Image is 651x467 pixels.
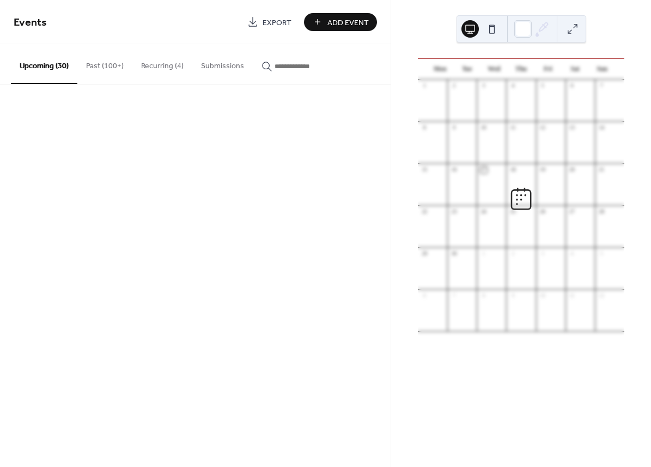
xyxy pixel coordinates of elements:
[327,17,369,28] span: Add Event
[539,292,546,300] div: 10
[427,59,454,80] div: Mon
[539,250,546,258] div: 3
[509,208,517,215] div: 25
[480,250,488,258] div: 1
[263,17,291,28] span: Export
[480,166,488,174] div: 17
[509,250,517,258] div: 2
[304,13,377,31] button: Add Event
[451,82,458,90] div: 2
[14,12,47,33] span: Events
[598,124,605,132] div: 14
[539,82,546,90] div: 5
[509,292,517,300] div: 9
[480,292,488,300] div: 8
[539,124,546,132] div: 12
[451,250,458,258] div: 30
[454,59,481,80] div: Tue
[132,44,192,83] button: Recurring (4)
[562,59,589,80] div: Sat
[451,166,458,174] div: 16
[568,166,576,174] div: 20
[480,59,508,80] div: Wed
[568,250,576,258] div: 4
[598,166,605,174] div: 21
[421,166,428,174] div: 15
[539,166,546,174] div: 19
[598,250,605,258] div: 5
[480,208,488,215] div: 24
[568,124,576,132] div: 13
[508,59,535,80] div: Thu
[421,292,428,300] div: 6
[568,208,576,215] div: 27
[421,124,428,132] div: 8
[77,44,132,83] button: Past (100+)
[451,124,458,132] div: 9
[598,292,605,300] div: 12
[509,124,517,132] div: 11
[534,59,562,80] div: Fri
[539,208,546,215] div: 26
[598,208,605,215] div: 28
[588,59,616,80] div: Sun
[192,44,253,83] button: Submissions
[451,208,458,215] div: 23
[239,13,300,31] a: Export
[480,124,488,132] div: 10
[451,292,458,300] div: 7
[568,82,576,90] div: 6
[421,82,428,90] div: 1
[11,44,77,84] button: Upcoming (30)
[509,82,517,90] div: 4
[509,166,517,174] div: 18
[568,292,576,300] div: 11
[421,208,428,215] div: 22
[421,250,428,258] div: 29
[480,82,488,90] div: 3
[598,82,605,90] div: 7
